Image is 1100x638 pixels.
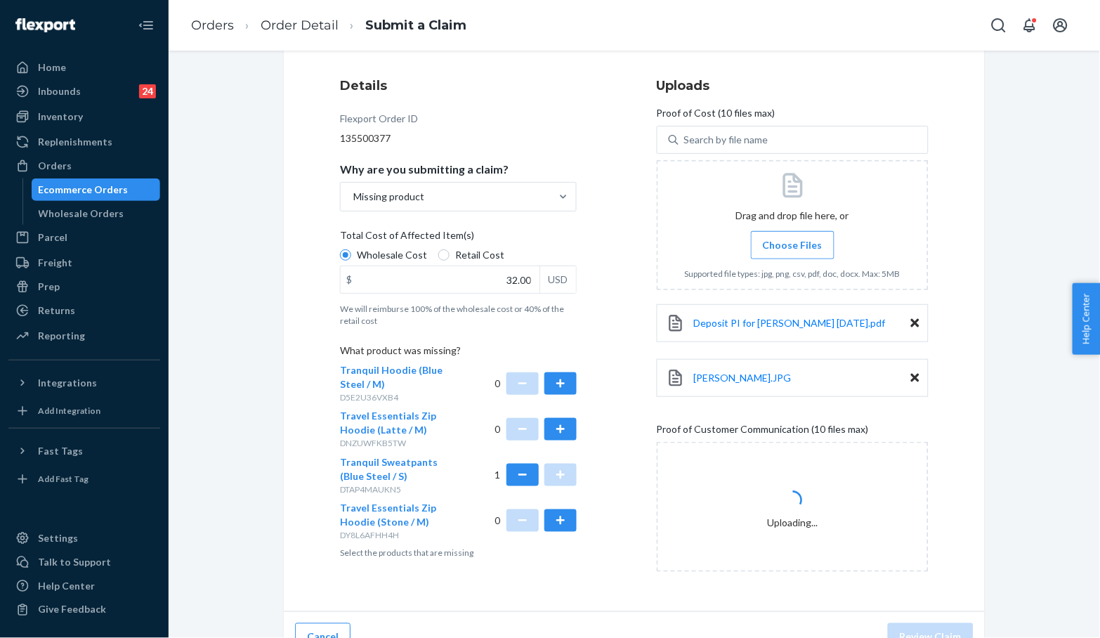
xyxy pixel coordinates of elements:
[340,344,577,363] p: What product was missing?
[1073,283,1100,355] button: Help Center
[8,599,160,621] button: Give Feedback
[38,304,75,318] div: Returns
[38,579,95,593] div: Help Center
[8,226,160,249] a: Parcel
[38,60,66,74] div: Home
[340,249,351,261] input: Wholesale Cost
[340,483,459,495] p: DTAP4MAUKN5
[8,468,160,490] a: Add Fast Tag
[985,11,1013,39] button: Open Search Box
[8,105,160,128] a: Inventory
[8,372,160,394] button: Integrations
[38,555,111,569] div: Talk to Support
[455,248,504,262] span: Retail Cost
[438,249,450,261] input: Retail Cost
[32,178,161,201] a: Ecommerce Orders
[340,77,577,95] h3: Details
[352,190,353,204] input: Why are you submitting a claim?Missing product
[8,155,160,177] a: Orders
[180,5,478,46] ol: breadcrumbs
[38,603,106,617] div: Give Feedback
[261,18,339,33] a: Order Detail
[39,207,124,221] div: Wholesale Orders
[694,371,792,385] a: [PERSON_NAME].JPG
[657,422,869,442] span: Proof of Customer Communication (10 files max)
[365,18,466,33] a: Submit a Claim
[684,133,768,147] div: Search by file name
[38,110,83,124] div: Inventory
[495,501,577,541] div: 0
[340,456,438,482] span: Tranquil Sweatpants (Blue Steel / S)
[1047,11,1075,39] button: Open account menu
[657,106,775,126] span: Proof of Cost (10 files max)
[8,400,160,422] a: Add Integration
[539,266,576,293] div: USD
[38,376,97,390] div: Integrations
[657,77,929,95] h3: Uploads
[341,266,358,293] div: $
[139,84,156,98] div: 24
[763,238,823,252] span: Choose Files
[8,275,160,298] a: Prep
[495,363,577,403] div: 0
[8,252,160,274] a: Freight
[495,455,577,495] div: 1
[191,18,234,33] a: Orders
[694,316,886,330] a: Deposit PI for [PERSON_NAME] [DATE].pdf
[8,527,160,549] a: Settings
[340,391,459,403] p: D5E2U36VXB4
[38,405,100,417] div: Add Integration
[38,135,112,149] div: Replenishments
[341,266,539,293] input: $USD
[340,112,418,131] div: Flexport Order ID
[340,364,443,390] span: Tranquil Hoodie (Blue Steel / M)
[38,531,78,545] div: Settings
[1016,11,1044,39] button: Open notifications
[340,529,459,541] p: DY8L6AFHH4H
[8,56,160,79] a: Home
[357,248,427,262] span: Wholesale Cost
[353,190,424,204] div: Missing product
[340,303,577,327] p: We will reimburse 100% of the wholesale cost or 40% of the retail cost
[38,159,72,173] div: Orders
[340,410,436,436] span: Travel Essentials Zip Hoodie (Latte / M)
[340,437,459,449] p: DNZUWFKB5TW
[768,485,818,530] div: Uploading...
[39,183,129,197] div: Ecommerce Orders
[8,551,160,573] a: Talk to Support
[38,329,85,343] div: Reporting
[694,317,886,329] span: Deposit PI for [PERSON_NAME] [DATE].pdf
[38,256,72,270] div: Freight
[8,131,160,153] a: Replenishments
[38,230,67,245] div: Parcel
[340,502,436,528] span: Travel Essentials Zip Hoodie (Stone / M)
[38,84,81,98] div: Inbounds
[15,18,75,32] img: Flexport logo
[8,325,160,347] a: Reporting
[38,444,83,458] div: Fast Tags
[495,409,577,449] div: 0
[340,547,577,559] p: Select the products that are missing
[38,473,89,485] div: Add Fast Tag
[38,280,60,294] div: Prep
[340,162,509,176] p: Why are you submitting a claim?
[340,131,577,145] div: 135500377
[8,299,160,322] a: Returns
[694,372,792,384] span: [PERSON_NAME].JPG
[132,11,160,39] button: Close Navigation
[340,228,474,248] span: Total Cost of Affected Item(s)
[8,440,160,462] button: Fast Tags
[8,575,160,597] a: Help Center
[32,202,161,225] a: Wholesale Orders
[8,80,160,103] a: Inbounds24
